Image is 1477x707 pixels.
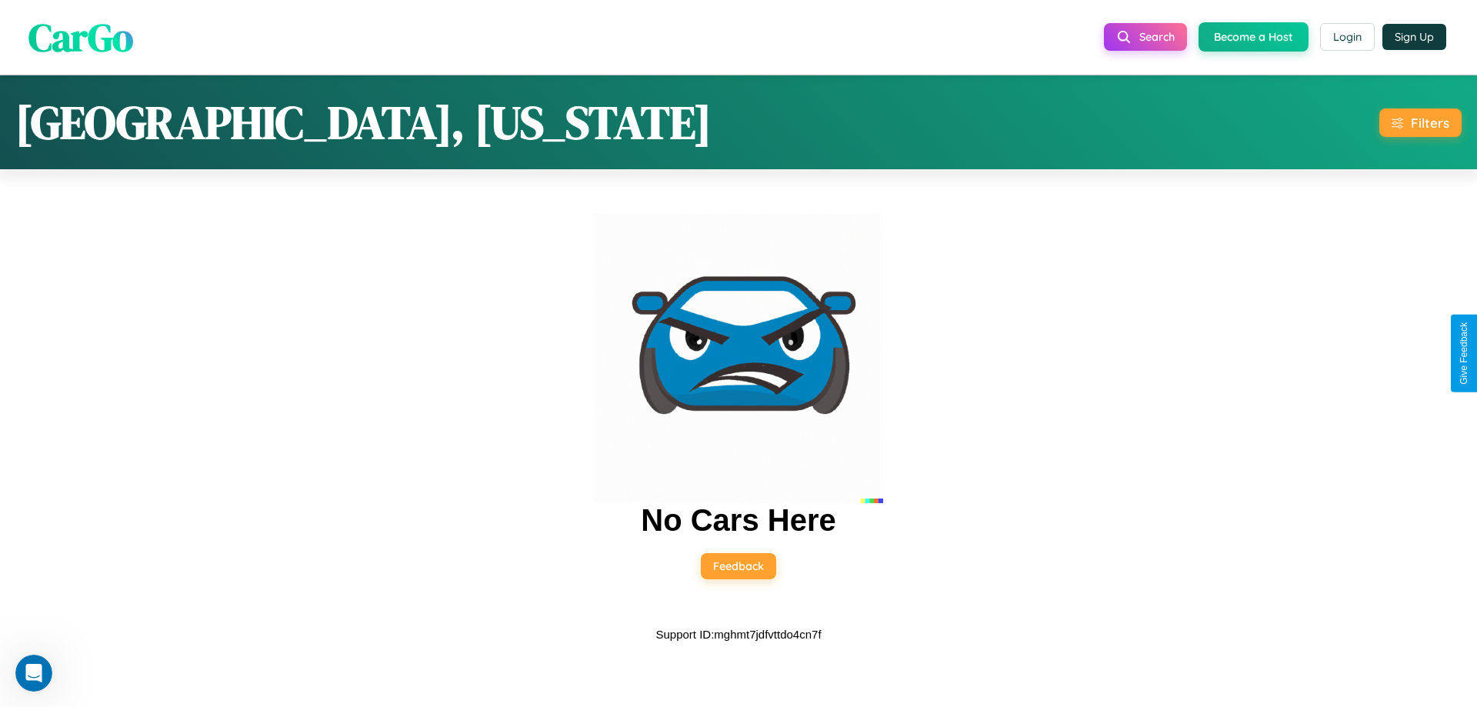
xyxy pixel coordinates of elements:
p: Support ID: mghmt7jdfvttdo4cn7f [655,624,821,645]
button: Sign Up [1382,24,1446,50]
div: Filters [1411,115,1449,131]
button: Login [1320,23,1375,51]
button: Search [1104,23,1187,51]
button: Filters [1379,108,1462,137]
span: Search [1139,30,1175,44]
span: CarGo [28,10,133,63]
button: Become a Host [1199,22,1309,52]
h2: No Cars Here [641,503,835,538]
iframe: Intercom live chat [15,655,52,692]
h1: [GEOGRAPHIC_DATA], [US_STATE] [15,91,712,154]
img: car [594,214,883,503]
div: Give Feedback [1459,322,1469,385]
button: Feedback [701,553,776,579]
